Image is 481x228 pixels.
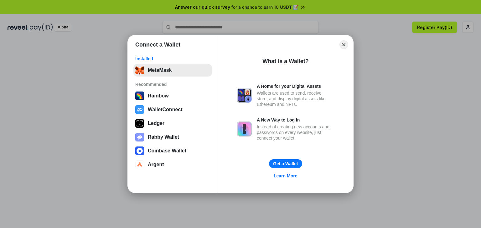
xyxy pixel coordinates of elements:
[135,66,144,75] img: svg+xml;base64,PHN2ZyB3aWR0aD0iMzUiIGhlaWdodD0iMzQiIHZpZXdCb3g9IjAgMCAzNSAzNCIgZmlsbD0ibm9uZSIgeG...
[135,119,144,128] img: svg+xml,%3Csvg%20xmlns%3D%22http%3A%2F%2Fwww.w3.org%2F2000%2Fsvg%22%20width%3D%2228%22%20height%3...
[135,92,144,100] img: svg+xml,%3Csvg%20width%3D%22120%22%20height%3D%22120%22%20viewBox%3D%220%200%20120%20120%22%20fil...
[237,88,252,103] img: svg+xml,%3Csvg%20xmlns%3D%22http%3A%2F%2Fwww.w3.org%2F2000%2Fsvg%22%20fill%3D%22none%22%20viewBox...
[270,172,301,180] a: Learn More
[257,117,334,123] div: A New Way to Log In
[148,162,164,167] div: Argent
[135,105,144,114] img: svg+xml,%3Csvg%20width%3D%2228%22%20height%3D%2228%22%20viewBox%3D%220%200%2028%2028%22%20fill%3D...
[257,124,334,141] div: Instead of creating new accounts and passwords on every website, just connect your wallet.
[135,41,180,48] h1: Connect a Wallet
[339,40,348,49] button: Close
[273,161,298,166] div: Get a Wallet
[133,145,212,157] button: Coinbase Wallet
[133,117,212,130] button: Ledger
[237,121,252,136] img: svg+xml,%3Csvg%20xmlns%3D%22http%3A%2F%2Fwww.w3.org%2F2000%2Fsvg%22%20fill%3D%22none%22%20viewBox...
[133,103,212,116] button: WalletConnect
[257,83,334,89] div: A Home for your Digital Assets
[135,133,144,141] img: svg+xml,%3Csvg%20xmlns%3D%22http%3A%2F%2Fwww.w3.org%2F2000%2Fsvg%22%20fill%3D%22none%22%20viewBox...
[148,148,186,154] div: Coinbase Wallet
[148,107,183,112] div: WalletConnect
[133,64,212,77] button: MetaMask
[262,57,308,65] div: What is a Wallet?
[148,134,179,140] div: Rabby Wallet
[135,146,144,155] img: svg+xml,%3Csvg%20width%3D%2228%22%20height%3D%2228%22%20viewBox%3D%220%200%2028%2028%22%20fill%3D...
[135,160,144,169] img: svg+xml,%3Csvg%20width%3D%2228%22%20height%3D%2228%22%20viewBox%3D%220%200%2028%2028%22%20fill%3D...
[148,67,172,73] div: MetaMask
[269,159,302,168] button: Get a Wallet
[148,121,164,126] div: Ledger
[133,131,212,143] button: Rabby Wallet
[274,173,297,179] div: Learn More
[257,90,334,107] div: Wallets are used to send, receive, store, and display digital assets like Ethereum and NFTs.
[148,93,169,99] div: Rainbow
[135,56,210,62] div: Installed
[133,158,212,171] button: Argent
[135,82,210,87] div: Recommended
[133,90,212,102] button: Rainbow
